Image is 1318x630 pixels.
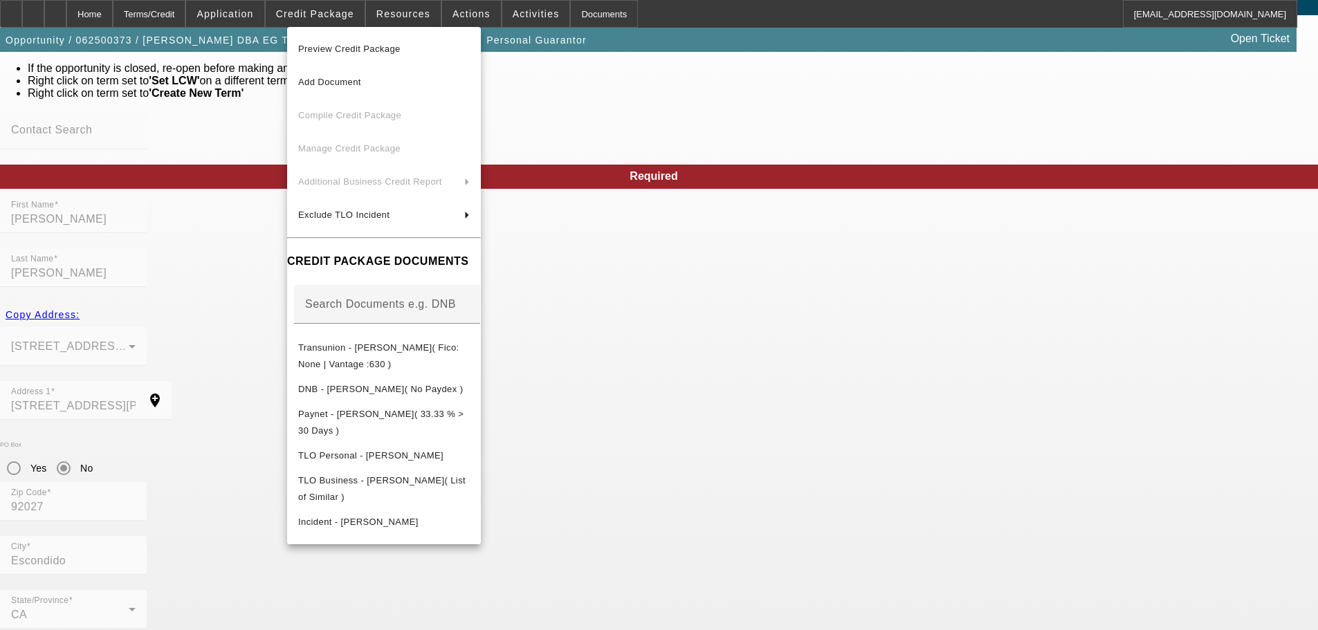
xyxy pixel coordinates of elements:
h4: CREDIT PACKAGE DOCUMENTS [287,253,481,270]
span: TLO Personal - [PERSON_NAME] [298,450,443,461]
button: Paynet - Ernesto Guardado( 33.33 % > 30 Days ) [287,406,481,439]
span: Incident - [PERSON_NAME] [298,517,419,527]
span: Add Document [298,77,361,87]
span: Exclude TLO Incident [298,210,390,220]
mat-label: Search Documents e.g. DNB [305,298,456,310]
span: Paynet - [PERSON_NAME]( 33.33 % > 30 Days ) [298,409,464,436]
span: Transunion - [PERSON_NAME]( Fico: None | Vantage :630 ) [298,342,459,369]
span: Preview Credit Package [298,44,401,54]
button: TLO Personal - Guardado, Ernesto [287,439,481,472]
button: Transunion - Guardado, Ernesto( Fico: None | Vantage :630 ) [287,340,481,373]
button: Incident - Guardado, Ernesto [287,506,481,539]
span: DNB - [PERSON_NAME]( No Paydex ) [298,384,463,394]
span: TLO Business - [PERSON_NAME]( List of Similar ) [298,475,466,502]
button: DNB - Ernesto Guardado( No Paydex ) [287,373,481,406]
button: TLO Business - Ernesto Guardado( List of Similar ) [287,472,481,506]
